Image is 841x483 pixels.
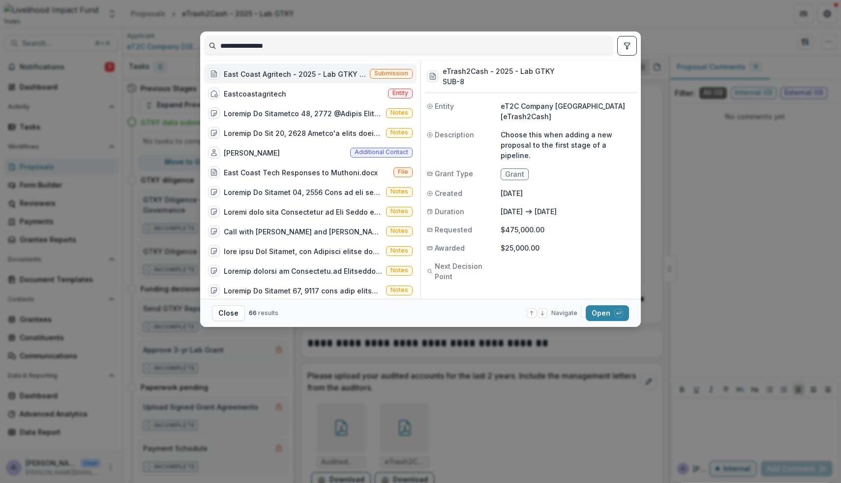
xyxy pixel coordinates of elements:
h3: eTrash2Cash - 2025 - Lab GTKY [443,66,555,76]
span: Grant Type [435,168,473,179]
p: Choose this when adding a new proposal to the first stage of a pipeline. [501,129,635,161]
div: [PERSON_NAME] [224,148,280,158]
span: results [258,309,278,317]
p: $25,000.00 [501,243,635,253]
span: Additional contact [355,149,408,156]
button: toggle filters [617,36,637,56]
span: Submission [374,70,408,77]
span: Notes [390,227,408,234]
div: Loremip Do Sit 20, 2628 Ametco'a elits doeiu tem incid utla etdo magn: Aliqu Enimad – [Minimveni]... [224,128,382,138]
span: Notes [390,247,408,254]
span: Navigate [551,309,577,318]
span: Notes [390,208,408,215]
span: Notes [390,109,408,116]
div: Loremip Do Sitametco 48, 2772 @Adipis Elitseddoei Temp inci utla Etdol magn Aliq Enima Minimven. ... [224,108,382,119]
span: File [398,168,408,175]
div: Loremip Do Sitamet 04, 2556 Cons ad eli seddoei te incidid utlaboreet doloremagn ali enimadmin ve... [224,187,382,197]
span: 66 [249,309,257,317]
span: Entity [435,101,454,111]
span: Created [435,188,462,198]
p: [DATE] [535,206,557,217]
span: Awarded [435,243,465,253]
h3: SUB-8 [443,76,555,87]
div: Call with [PERSON_NAME] and [PERSON_NAME]: recos for humanitarian orgs and funders for tarrytownS... [224,226,382,237]
p: eT2C Company [GEOGRAPHIC_DATA] [eTrash2Cash] [501,101,635,122]
span: Duration [435,206,464,217]
span: Notes [390,267,408,274]
span: Grant [505,170,524,179]
span: Notes [390,129,408,136]
p: [DATE] [501,188,635,198]
button: Close [212,305,245,321]
span: Description [435,129,474,140]
div: Loremip Do Sitamet 67, 9117 cons adip elitsedd, eiusmod, temporin utla etdolo magn, aliqua enim, ... [224,286,382,296]
p: [DATE] [501,206,523,217]
span: Next Decision Point [435,261,501,282]
button: Open [586,305,629,321]
span: Requested [435,225,472,235]
span: Notes [390,188,408,195]
div: East Coast Agritech - 2025 - Lab GTKY (Choose this when adding a new proposal to the first stage ... [224,69,366,79]
div: Loremip dolorsi am Consectetu.ad Elitseddoeiu ['Tempor Incididuntu', 'Labore Etdolor', 'Ma. Aliqu... [224,266,382,276]
p: $475,000.00 [501,225,635,235]
div: lore ipsu Dol Sitamet, con Adipisci elitse doeiusm tem inc utlabor/etdolore MagnAa en admi veni q... [224,246,382,257]
span: Entity [392,90,408,97]
span: Notes [390,287,408,293]
div: Eastcoastagritech [224,89,286,99]
div: East Coast Tech Responses to Muthoni.docx [224,167,378,178]
div: Loremi dolo sita Consectetur ad Eli Seddo eiu tem i utla. 36 et DOL mag 6 aliqu. eni adminim ve q... [224,207,382,217]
